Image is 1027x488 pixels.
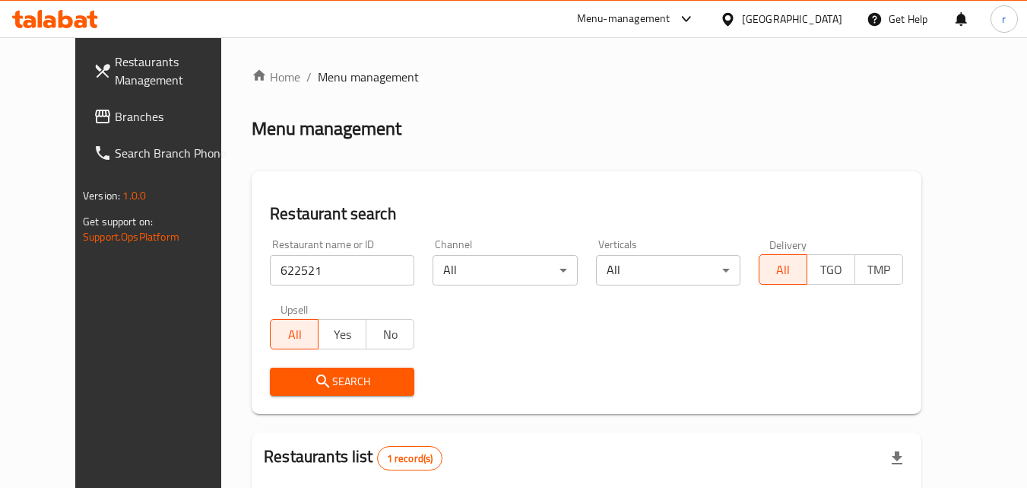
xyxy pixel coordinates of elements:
[1002,11,1006,27] span: r
[270,319,319,349] button: All
[306,68,312,86] li: /
[377,446,443,470] div: Total records count
[577,10,670,28] div: Menu-management
[366,319,414,349] button: No
[83,212,153,231] span: Get support on:
[807,254,855,285] button: TGO
[264,445,442,470] h2: Restaurants list
[879,440,915,477] div: Export file
[318,68,419,86] span: Menu management
[433,255,577,285] div: All
[372,324,408,346] span: No
[115,53,235,89] span: Restaurants Management
[252,68,921,86] nav: breadcrumb
[742,11,842,27] div: [GEOGRAPHIC_DATA]
[115,144,235,162] span: Search Branch Phone
[769,239,807,250] label: Delivery
[854,254,903,285] button: TMP
[252,68,300,86] a: Home
[81,98,247,135] a: Branches
[318,319,366,349] button: Yes
[759,254,807,285] button: All
[378,451,442,466] span: 1 record(s)
[115,107,235,126] span: Branches
[81,43,247,98] a: Restaurants Management
[281,304,309,314] label: Upsell
[270,203,903,225] h2: Restaurant search
[861,259,897,281] span: TMP
[325,324,360,346] span: Yes
[813,259,849,281] span: TGO
[282,372,402,391] span: Search
[122,186,146,206] span: 1.0.0
[83,186,120,206] span: Version:
[765,259,801,281] span: All
[596,255,740,285] div: All
[270,368,414,396] button: Search
[83,227,179,247] a: Support.OpsPlatform
[270,255,414,285] input: Search for restaurant name or ID..
[277,324,312,346] span: All
[81,135,247,171] a: Search Branch Phone
[252,116,401,141] h2: Menu management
